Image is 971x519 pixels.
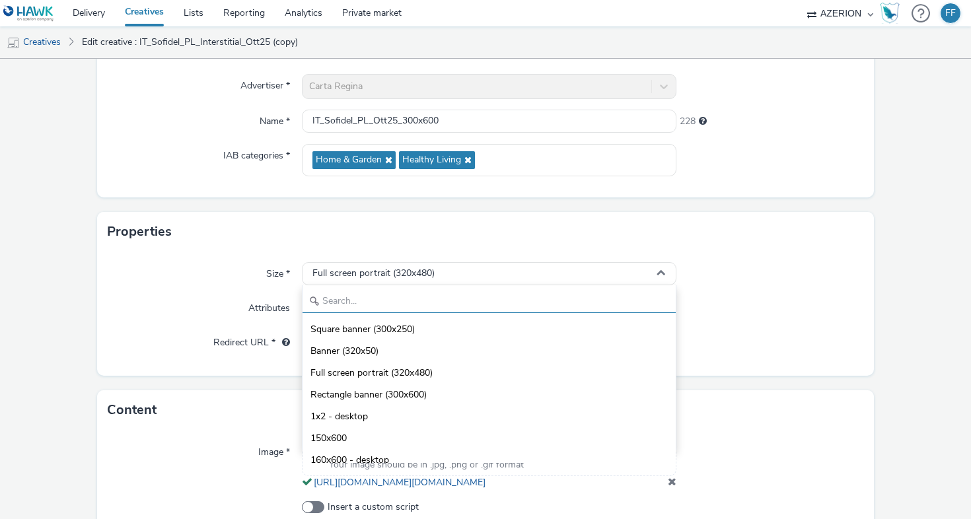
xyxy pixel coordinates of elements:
[303,290,676,313] input: Search...
[310,388,427,401] span: Rectangle banner (300x600)
[261,262,295,281] label: Size *
[310,454,389,467] span: 160x600 - desktop
[880,3,905,24] a: Hawk Academy
[310,323,415,336] span: Square banner (300x250)
[7,36,20,50] img: mobile
[218,144,295,162] label: IAB categories *
[302,110,676,133] input: Name
[107,400,157,420] h3: Content
[254,110,295,128] label: Name *
[253,440,295,459] label: Image *
[310,366,433,380] span: Full screen portrait (320x480)
[3,5,54,22] img: undefined Logo
[680,115,696,128] span: 228
[312,268,435,279] span: Full screen portrait (320x480)
[329,458,524,471] span: Your image should be in .jpg, .png or .gif format
[275,336,290,349] div: URL will be used as a validation URL with some SSPs and it will be the redirection URL of your cr...
[314,476,491,489] a: [URL][DOMAIN_NAME][DOMAIN_NAME]
[699,115,707,128] div: Maximum 255 characters
[235,74,295,92] label: Advertiser *
[402,155,461,166] span: Healthy Living
[75,26,305,58] a: Edit creative : IT_Sofidel_PL_Interstitial_Ott25 (copy)
[310,410,368,423] span: 1x2 - desktop
[945,3,956,23] div: FF
[328,501,419,514] span: Insert a custom script
[316,155,382,166] span: Home & Garden
[310,345,378,358] span: Banner (320x50)
[208,331,295,349] label: Redirect URL *
[880,3,900,24] img: Hawk Academy
[310,432,347,445] span: 150x600
[107,222,172,242] h3: Properties
[243,296,295,315] label: Attributes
